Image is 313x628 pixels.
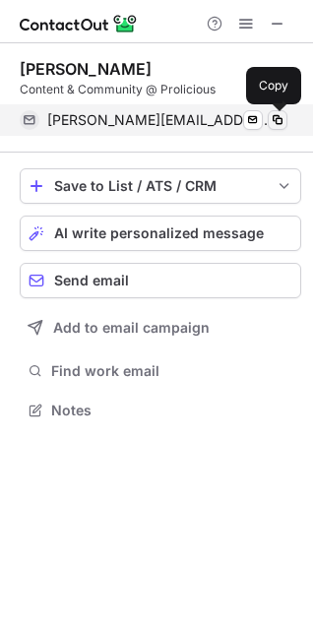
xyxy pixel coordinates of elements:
[20,81,301,98] div: Content & Community @ Prolicious
[47,111,273,129] span: [PERSON_NAME][EMAIL_ADDRESS][PERSON_NAME][DOMAIN_NAME]
[53,320,210,336] span: Add to email campaign
[20,263,301,298] button: Send email
[54,273,129,288] span: Send email
[54,225,264,241] span: AI write personalized message
[20,397,301,424] button: Notes
[54,178,267,194] div: Save to List / ATS / CRM
[51,362,293,380] span: Find work email
[20,12,138,35] img: ContactOut v5.3.10
[20,59,152,79] div: [PERSON_NAME]
[20,357,301,385] button: Find work email
[51,402,293,419] span: Notes
[20,310,301,345] button: Add to email campaign
[20,216,301,251] button: AI write personalized message
[20,168,301,204] button: save-profile-one-click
